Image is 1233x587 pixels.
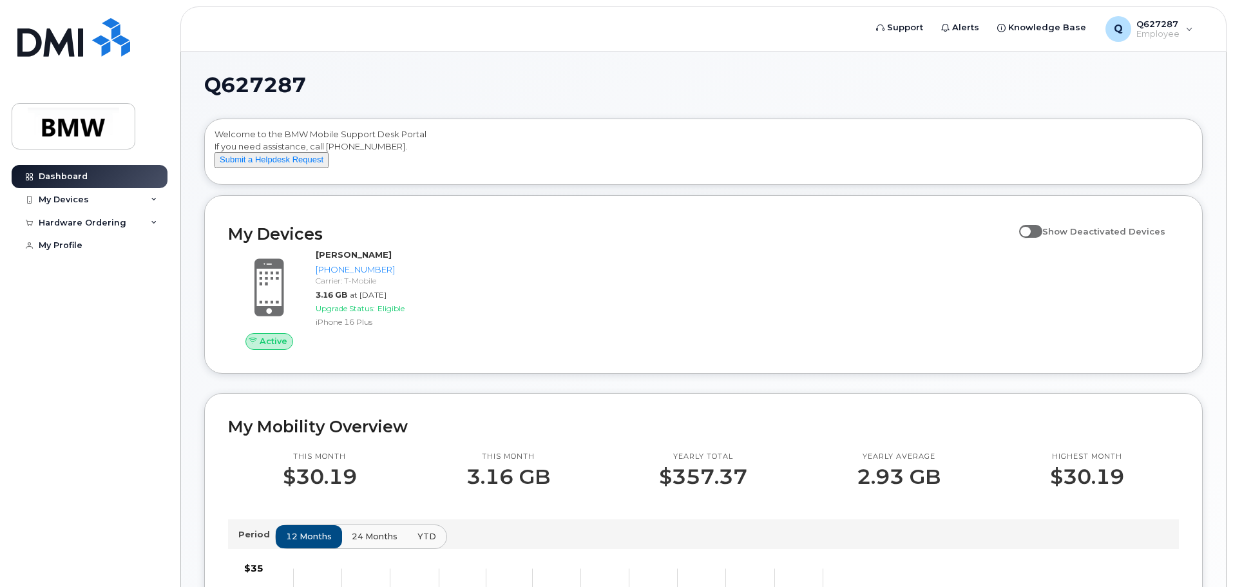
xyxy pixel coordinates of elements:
[204,75,306,95] span: Q627287
[260,335,287,347] span: Active
[215,152,329,168] button: Submit a Helpdesk Request
[466,452,550,462] p: This month
[378,303,405,313] span: Eligible
[1050,452,1124,462] p: Highest month
[215,154,329,164] a: Submit a Helpdesk Request
[215,128,1192,180] div: Welcome to the BMW Mobile Support Desk Portal If you need assistance, call [PHONE_NUMBER].
[417,530,436,543] span: YTD
[228,249,454,349] a: Active[PERSON_NAME][PHONE_NUMBER]Carrier: T-Mobile3.16 GBat [DATE]Upgrade Status:EligibleiPhone 1...
[316,303,375,313] span: Upgrade Status:
[1019,219,1029,229] input: Show Deactivated Devices
[316,316,449,327] div: iPhone 16 Plus
[466,465,550,488] p: 3.16 GB
[316,249,392,260] strong: [PERSON_NAME]
[857,452,941,462] p: Yearly average
[350,290,387,300] span: at [DATE]
[238,528,275,541] p: Period
[244,563,263,574] tspan: $35
[1042,226,1165,236] span: Show Deactivated Devices
[316,264,449,276] div: [PHONE_NUMBER]
[228,417,1179,436] h2: My Mobility Overview
[228,224,1013,244] h2: My Devices
[283,465,357,488] p: $30.19
[857,465,941,488] p: 2.93 GB
[283,452,357,462] p: This month
[316,275,449,286] div: Carrier: T-Mobile
[316,290,347,300] span: 3.16 GB
[659,452,747,462] p: Yearly total
[659,465,747,488] p: $357.37
[352,530,397,543] span: 24 months
[1050,465,1124,488] p: $30.19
